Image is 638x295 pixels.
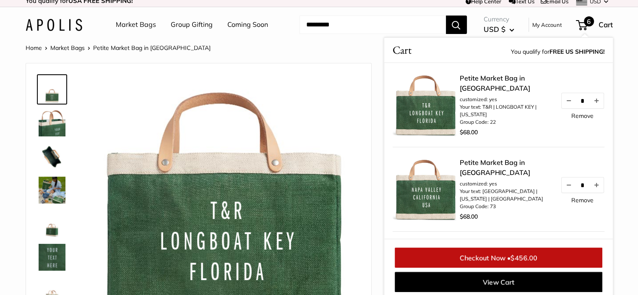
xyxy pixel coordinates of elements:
[549,48,604,55] strong: FREE US SHIPPING!
[576,97,589,104] input: Quantity
[50,44,85,52] a: Market Bags
[39,210,65,237] img: Petite Market Bag in Field Green
[37,209,67,239] a: Petite Market Bag in Field Green
[599,20,613,29] span: Cart
[561,93,576,108] button: Decrease quantity by 1
[460,73,552,93] a: Petite Market Bag in [GEOGRAPHIC_DATA]
[37,175,67,205] a: Petite Market Bag in Field Green
[26,44,42,52] a: Home
[116,18,156,31] a: Market Bags
[460,157,552,178] a: Petite Market Bag in [GEOGRAPHIC_DATA]
[577,18,613,31] a: 6 Cart
[589,93,603,108] button: Increase quantity by 1
[37,242,67,272] a: description_Custom printed text with eco-friendly ink.
[26,42,211,53] nav: Breadcrumb
[561,178,576,193] button: Decrease quantity by 1
[511,46,604,58] span: You qualify for
[460,118,552,126] li: Group Code: 22
[571,197,594,203] a: Remove
[589,178,603,193] button: Increase quantity by 1
[460,103,552,118] li: Your text: T&R | LONGBOAT KEY | [US_STATE]
[39,76,65,103] img: description_Make it yours with custom printed text.
[171,18,213,31] a: Group Gifting
[393,71,460,138] img: description_Make it yours with custom printed text.
[393,42,411,58] span: Cart
[395,272,602,292] a: View Cart
[460,96,552,103] li: customized: yes
[39,244,65,271] img: description_Custom printed text with eco-friendly ink.
[460,203,552,210] li: Group Code: 73
[460,128,478,136] span: $68.00
[299,16,446,34] input: Search...
[395,248,602,268] a: Checkout Now •$456.00
[571,113,594,119] a: Remove
[460,213,478,220] span: $68.00
[37,108,67,138] a: description_Take it anywhere with easy-grip handles.
[484,13,514,25] span: Currency
[39,110,65,136] img: description_Take it anywhere with easy-grip handles.
[484,23,514,36] button: USD $
[576,181,589,188] input: Quantity
[93,44,211,52] span: Petite Market Bag in [GEOGRAPHIC_DATA]
[227,18,268,31] a: Coming Soon
[446,16,467,34] button: Search
[460,188,552,203] li: Your text: [GEOGRAPHIC_DATA] | [US_STATE] | [GEOGRAPHIC_DATA]
[460,180,552,188] li: customized: yes
[26,19,82,31] img: Apolis
[37,74,67,104] a: description_Make it yours with custom printed text.
[532,20,562,30] a: My Account
[37,141,67,172] a: description_Spacious inner area with room for everything. Plus water-resistant lining.
[39,143,65,170] img: description_Spacious inner area with room for everything. Plus water-resistant lining.
[393,156,460,223] img: description_Make it yours with custom printed text.
[39,177,65,204] img: Petite Market Bag in Field Green
[510,253,537,262] span: $456.00
[584,16,594,26] span: 6
[484,25,505,34] span: USD $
